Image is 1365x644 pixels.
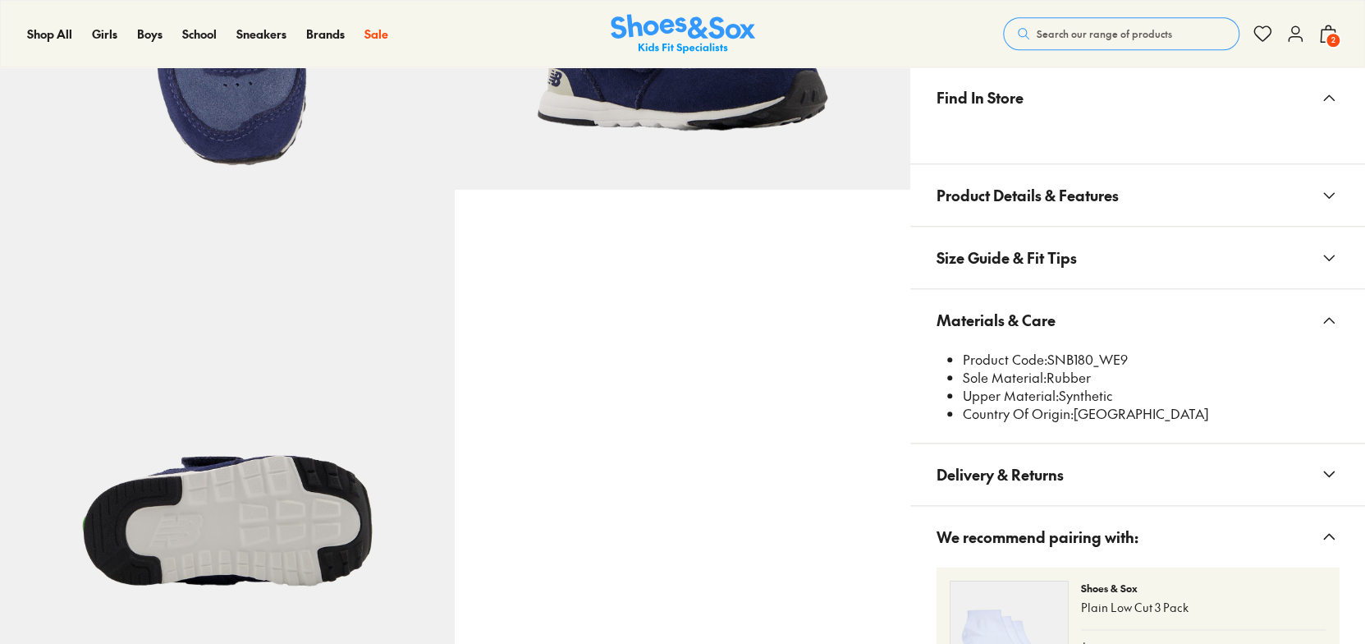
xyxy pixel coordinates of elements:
p: Plain Low Cut 3 Pack [1081,599,1326,616]
button: Materials & Care [910,289,1365,351]
span: Delivery & Returns [937,450,1064,499]
img: SNS_Logo_Responsive.svg [611,14,755,54]
span: Materials & Care [937,296,1056,344]
span: We recommend pairing with: [937,513,1138,561]
a: Brands [306,25,345,43]
span: Shop All [27,25,72,42]
span: Upper Material: [963,386,1059,404]
span: Sale [364,25,388,42]
a: Girls [92,25,117,43]
span: Find In Store [937,73,1024,122]
a: Shoes & Sox [611,14,755,54]
button: 2 [1318,16,1338,52]
span: Size Guide & Fit Tips [937,233,1077,282]
li: Synthetic [963,387,1339,405]
span: Product Details & Features [937,171,1119,219]
p: Shoes & Sox [1081,581,1326,596]
button: Find In Store [910,67,1365,128]
a: Boys [137,25,163,43]
span: 2 [1325,32,1341,48]
span: Brands [306,25,345,42]
a: Sale [364,25,388,43]
span: Girls [92,25,117,42]
a: Sneakers [236,25,286,43]
span: Sneakers [236,25,286,42]
a: Shop All [27,25,72,43]
button: Size Guide & Fit Tips [910,227,1365,288]
span: Boys [137,25,163,42]
button: Delivery & Returns [910,444,1365,505]
span: Sole Material: [963,368,1047,386]
button: Product Details & Features [910,164,1365,226]
iframe: Find in Store [937,128,1339,144]
span: Product Code: [963,350,1047,368]
button: We recommend pairing with: [910,506,1365,568]
li: [GEOGRAPHIC_DATA] [963,405,1339,423]
li: SNB180_WE9 [963,351,1339,369]
button: Search our range of products [1003,17,1239,50]
span: Country Of Origin: [963,404,1074,422]
a: School [182,25,217,43]
li: Rubber [963,369,1339,387]
span: Search our range of products [1037,26,1172,41]
span: School [182,25,217,42]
